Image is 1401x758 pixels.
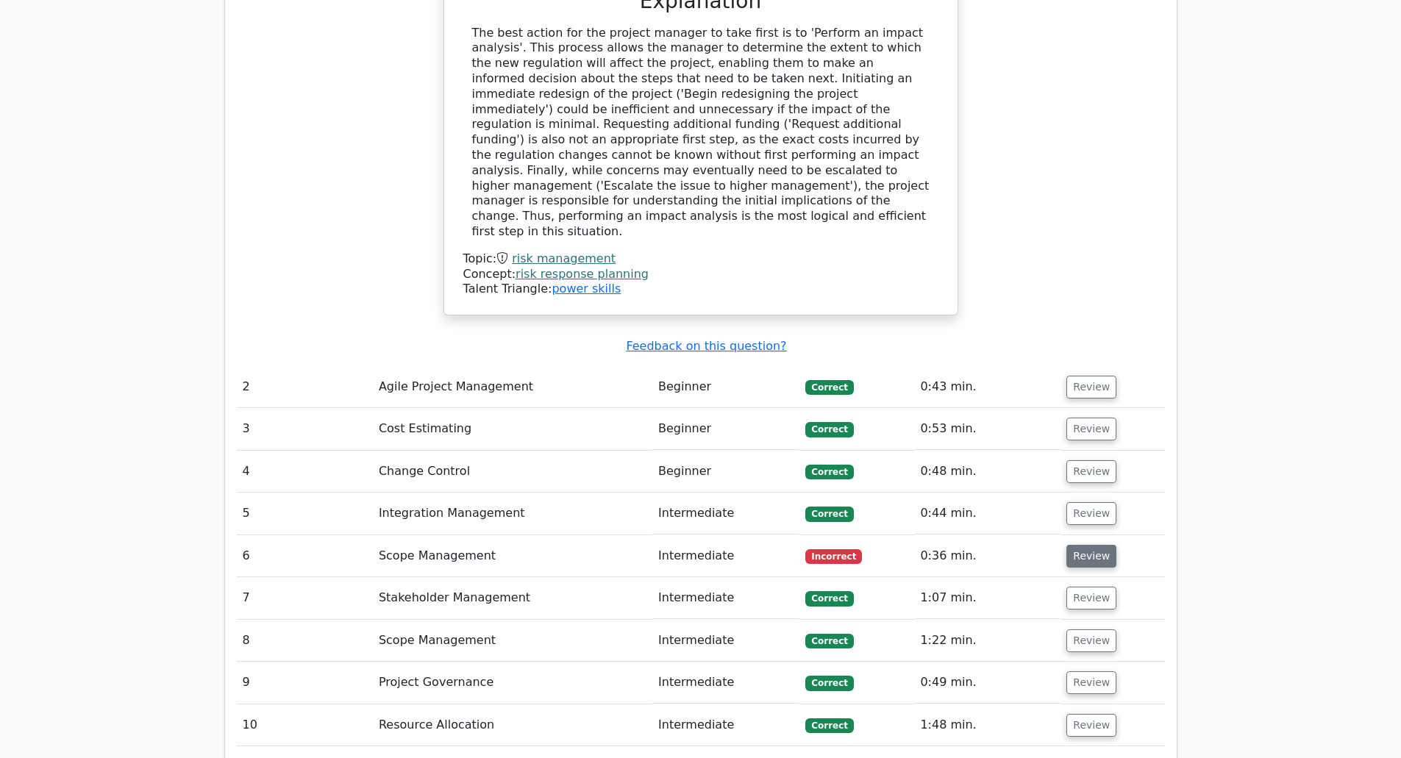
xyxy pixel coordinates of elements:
button: Review [1066,376,1116,398]
td: 3 [237,408,373,450]
td: Integration Management [373,493,652,534]
td: Change Control [373,451,652,493]
td: Intermediate [652,493,799,534]
td: Intermediate [652,704,799,746]
span: Incorrect [805,549,862,564]
td: Intermediate [652,535,799,577]
td: 6 [237,535,373,577]
td: Agile Project Management [373,366,652,408]
td: Intermediate [652,662,799,704]
td: 1:07 min. [914,577,1060,619]
button: Review [1066,502,1116,525]
td: Cost Estimating [373,408,652,450]
span: Correct [805,465,853,479]
span: Correct [805,507,853,521]
td: 5 [237,493,373,534]
span: Correct [805,634,853,648]
td: 1:48 min. [914,704,1060,746]
td: 7 [237,577,373,619]
td: 8 [237,620,373,662]
td: Beginner [652,408,799,450]
span: Correct [805,591,853,606]
td: Intermediate [652,620,799,662]
div: The best action for the project manager to take first is to 'Perform an impact analysis'. This pr... [472,26,930,240]
span: Correct [805,380,853,395]
div: Topic: [463,251,938,267]
button: Review [1066,714,1116,737]
td: 0:48 min. [914,451,1060,493]
td: 10 [237,704,373,746]
div: Concept: [463,267,938,282]
td: Scope Management [373,620,652,662]
button: Review [1066,418,1116,440]
span: Correct [805,718,853,733]
button: Review [1066,545,1116,568]
td: Beginner [652,366,799,408]
td: 0:36 min. [914,535,1060,577]
div: Talent Triangle: [463,251,938,297]
td: Intermediate [652,577,799,619]
button: Review [1066,460,1116,483]
a: power skills [552,282,621,296]
td: 4 [237,451,373,493]
td: Beginner [652,451,799,493]
td: Resource Allocation [373,704,652,746]
td: Stakeholder Management [373,577,652,619]
td: 0:43 min. [914,366,1060,408]
span: Correct [805,422,853,437]
button: Review [1066,671,1116,694]
a: risk response planning [516,267,649,281]
a: Feedback on this question? [626,339,786,353]
button: Review [1066,587,1116,609]
a: risk management [512,251,616,265]
td: Project Governance [373,662,652,704]
td: Scope Management [373,535,652,577]
td: 9 [237,662,373,704]
td: 2 [237,366,373,408]
td: 1:22 min. [914,620,1060,662]
button: Review [1066,629,1116,652]
td: 0:49 min. [914,662,1060,704]
td: 0:44 min. [914,493,1060,534]
span: Correct [805,676,853,690]
td: 0:53 min. [914,408,1060,450]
